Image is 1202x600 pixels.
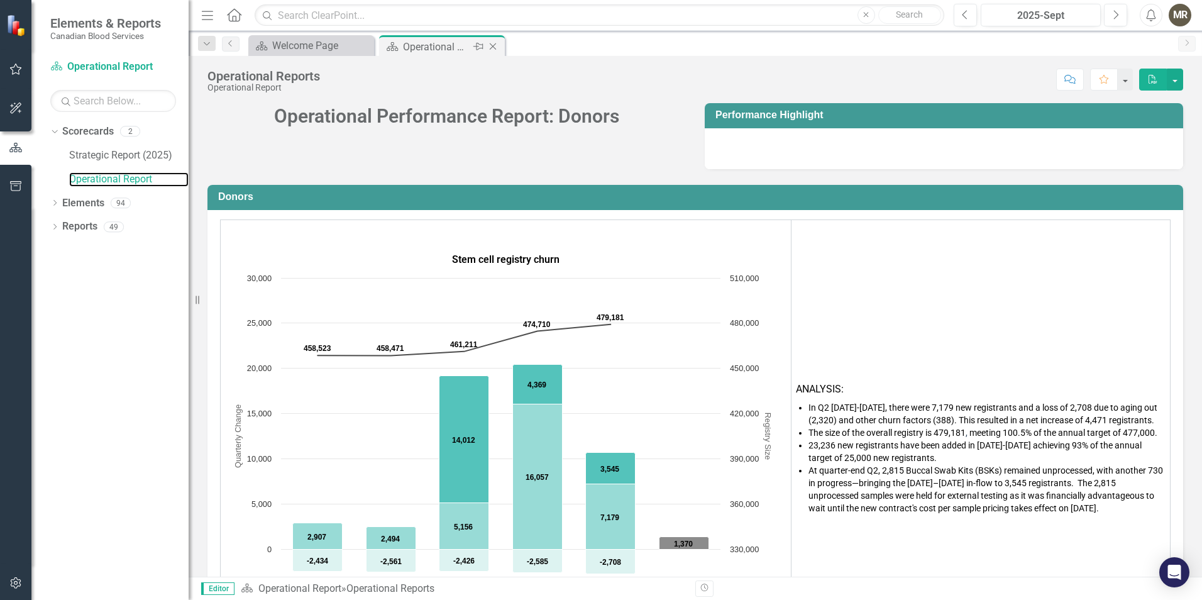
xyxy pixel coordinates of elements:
path: 2024/2025 Q3, 2,494. New registrants. [367,527,416,550]
a: Reports [62,219,97,234]
button: MR [1169,4,1191,26]
span: At quarter-end Q2, 2,815 Buccal Swab Kits (BSKs) remained unprocessed, with another 730 in progre... [808,465,1163,513]
div: 49 [104,221,124,232]
text: -2,708 [600,558,621,567]
input: Search Below... [50,90,176,112]
text: 479,181 [597,313,624,322]
div: Operational Report [207,83,320,92]
path: 2024/2025 Q3, -2,561. Attrition. [367,550,416,572]
path: 2025/2026 Q2, 7,179. New registrants. [586,484,636,550]
input: Search ClearPoint... [255,4,944,26]
text: 390,000 [730,454,759,464]
text: 510,000 [730,274,759,283]
div: Operational Reports [207,69,320,83]
text: 2,494 [381,535,400,543]
text: 25,000 [247,318,272,328]
a: Operational Report [258,582,341,594]
text: 330,000 [730,545,759,554]
text: 458,523 [304,344,331,353]
text: 10,000 [247,454,272,464]
path: 2024/2025 Q2, 2,907. New registrants. [293,523,343,550]
text: -2,561 [380,557,402,566]
span: 23,236 new registrants have been added in [DATE]-[DATE] achieving 93% of the annual target of 25,... [808,440,1142,463]
text: 2,907 [307,533,326,542]
path: 2025/2026 Q2, 3,545. BSKs in progress. [586,453,636,484]
text: 461,211 [450,340,478,349]
div: Operational Reports [346,582,434,594]
path: 2025/2026 Q3, 1,370. Forecast new registrants. [659,537,709,550]
text: 450,000 [730,364,759,373]
div: 94 [111,197,131,208]
div: 2025-Sept [985,8,1096,23]
button: 2025-Sept [981,4,1101,26]
span: In Q2 [DATE]-[DATE], there were 7,179 new registrants and a loss of 2,708 due to aging out (2,320... [808,403,1157,425]
text: 480,000 [730,318,759,328]
text: 30,000 [247,274,272,283]
h3: Donors [218,191,1177,203]
span: Elements & Reports [50,16,161,31]
div: Welcome Page [272,38,371,53]
span: Search [896,9,923,19]
text: 5,000 [251,499,272,509]
a: Elements [62,196,104,211]
a: Welcome Page [251,38,371,53]
path: 2024/2025 Q2, -2,434. Attrition. [293,550,343,572]
span: Editor [201,582,234,595]
img: ClearPoint Strategy [6,14,28,36]
g: Forecast new registrants, series 4 of 5. Bar series with 6 bars. Y axis, Quarterly Change. [317,537,709,550]
path: 2025/2026 Q2, -2,708. Attrition. [586,550,636,574]
span: , [966,428,968,438]
span: Operational Performance Report: Donors [274,105,619,127]
path: 2024/2025 Q4, 5,156. New registrants. [439,503,489,550]
div: » [241,582,686,596]
span: Stem cell registry churn [452,253,560,265]
text: 4,369 [527,381,546,389]
text: 7,179 [600,513,619,522]
path: 2025/2026 Q1, -2,585. Attrition. [513,550,563,573]
path: 2025/2026 Q1, 16,057. New registrants. [513,404,563,550]
a: Scorecards [62,125,114,139]
small: Canadian Blood Services [50,31,161,41]
text: 458,471 [377,344,404,353]
text: 360,000 [730,499,759,509]
text: 5,156 [454,523,473,531]
path: 2024/2025 Q4, 14,012. BSKs in progress. [439,376,489,503]
h3: Performance Highlight [715,109,1177,121]
text: -2,434 [307,557,328,565]
a: Operational Report [50,60,176,74]
a: Strategic Report (2025) [69,148,189,163]
text: 16,057 [526,473,549,482]
a: Operational Report [69,172,189,187]
text: 15,000 [247,409,272,418]
g: New registrants, series 2 of 5. Bar series with 6 bars. Y axis, Quarterly Change. [293,278,685,550]
text: 474,710 [523,320,551,329]
div: Open Intercom Messenger [1159,557,1189,587]
span: The size of the overall registry is 479,181 meeting 100.5% of the annual target of 477,000. [808,428,1157,438]
div: 2 [120,126,140,137]
text: 20,000 [247,364,272,373]
text: 0 [267,545,272,554]
text: -2,426 [453,557,475,565]
text: 420,000 [730,409,759,418]
text: 14,012 [452,436,475,445]
text: Registry Size [763,413,773,460]
span: ANALYSIS: [796,383,844,395]
button: Search [878,6,941,24]
div: Operational Reports [403,39,470,55]
text: -2,585 [527,557,548,566]
text: 3,545 [600,465,619,474]
text: Quarterly Change [233,404,243,468]
path: 2024/2025 Q4, -2,426. Attrition. [439,550,489,572]
path: 2025/2026 Q1, 4,369. BSKs in progress. [513,365,563,404]
text: 1,370 [674,540,693,548]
